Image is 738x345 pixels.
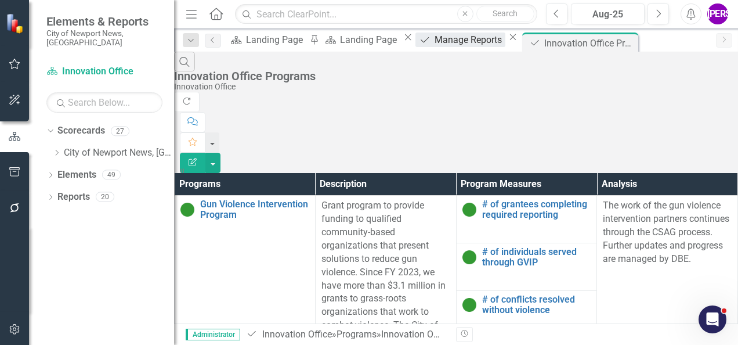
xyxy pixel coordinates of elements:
[381,329,493,340] div: Innovation Office Programs
[456,291,597,339] td: Double-Click to Edit Right Click for Context Menu
[456,196,597,243] td: Double-Click to Edit Right Click for Context Menu
[46,15,162,28] span: Elements & Reports
[246,33,306,47] div: Landing Page
[186,329,240,340] span: Administrator
[571,3,645,24] button: Aug-25
[57,168,96,182] a: Elements
[235,4,537,24] input: Search ClearPoint...
[96,192,114,202] div: 20
[707,3,728,24] button: [PERSON_NAME]
[575,8,641,21] div: Aug-25
[482,247,591,267] a: # of individuals served through GVIP
[482,294,591,315] a: # of conflicts resolved without violence
[111,126,129,136] div: 27
[435,33,505,47] div: Manage Reports
[415,33,505,47] a: Manage Reports
[174,70,732,82] div: Innovation Office Programs
[699,306,726,333] iframe: Intercom live chat
[57,124,105,138] a: Scorecards
[482,199,591,220] a: # of grantees completing required reporting
[321,33,400,47] a: Landing Page
[46,92,162,113] input: Search Below...
[102,170,121,180] div: 49
[456,243,597,291] td: Double-Click to Edit Right Click for Context Menu
[462,203,476,217] img: On Target
[337,329,377,340] a: Programs
[493,9,518,18] span: Search
[200,199,309,220] a: Gun Violence Intervention Program
[340,33,400,47] div: Landing Page
[603,199,732,265] p: The work of the gun violence intervention partners continues through the CSAG process. Further up...
[57,191,90,204] a: Reports
[180,203,194,217] img: On Target
[462,250,476,264] img: On Target
[64,146,174,160] a: City of Newport News, [GEOGRAPHIC_DATA]
[262,329,332,340] a: Innovation Office
[174,82,732,91] div: Innovation Office
[46,28,162,48] small: City of Newport News, [GEOGRAPHIC_DATA]
[476,6,534,22] button: Search
[6,13,26,34] img: ClearPoint Strategy
[462,298,476,312] img: On Target
[46,65,162,78] a: Innovation Office
[227,33,306,47] a: Landing Page
[246,328,447,342] div: » »
[544,36,635,51] div: Innovation Office Programs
